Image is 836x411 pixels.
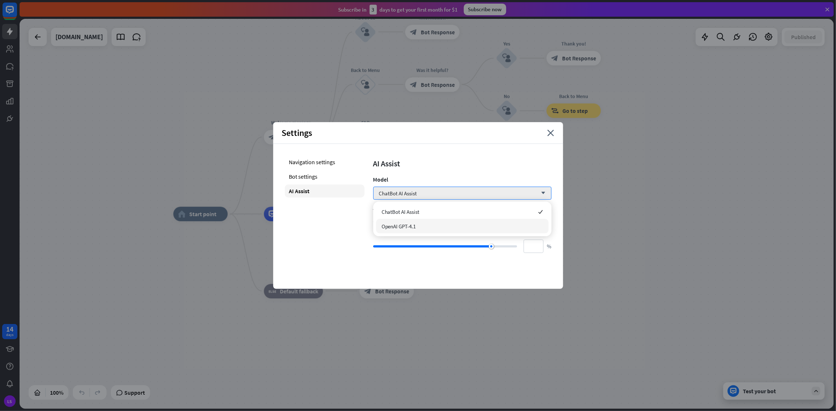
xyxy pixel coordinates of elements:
[502,54,511,63] i: block_user_input
[6,326,13,332] div: 14
[282,127,312,138] span: Settings
[2,324,17,339] a: 14 days
[382,208,420,215] span: ChatBot AI Assist
[344,66,387,74] div: Back to Menu
[55,28,103,46] div: landmarksurfaces.com
[548,130,554,136] i: close
[541,93,606,100] div: Back to Menu
[410,28,417,36] i: block_bot_response
[285,170,365,183] div: Bot settings
[370,5,377,14] div: 3
[285,155,365,169] div: Navigation settings
[375,287,409,295] span: Bot Response
[743,387,808,395] div: Test your bot
[373,176,552,183] div: Model
[338,5,458,14] div: Subscribe in days to get your first month for $1
[4,395,16,407] div: LS
[189,211,216,218] span: Start point
[502,107,511,115] i: block_user_input
[344,14,387,21] div: About us
[258,119,324,126] div: Welcome message
[400,7,465,21] div: Provide company information
[400,66,465,74] div: Was it helpful?
[551,55,558,62] i: block_bot_response
[421,81,455,88] span: Bot Response
[382,223,416,230] span: OpenAI GPT-4.1
[464,4,506,15] div: Subscribe now
[538,209,543,214] i: checked
[485,40,528,47] div: Yes
[373,158,552,169] div: AI Assist
[124,387,145,398] span: Support
[785,30,822,43] button: Published
[562,55,596,62] span: Bot Response
[547,243,552,250] span: %
[269,287,276,295] i: block_fallback
[410,81,417,88] i: block_bot_response
[285,184,365,198] div: AI Assist
[551,107,559,115] i: block_goto
[421,28,455,36] span: Bot Response
[48,387,66,398] div: 100%
[344,119,387,126] div: FAQ
[6,332,13,337] div: days
[538,191,546,195] i: arrow_down
[361,80,370,89] i: block_user_input
[485,93,528,100] div: No
[280,287,318,295] span: Default fallback
[361,28,370,36] i: block_user_input
[6,3,28,25] button: Open LiveChat chat widget
[379,190,417,197] span: ChatBot AI Assist
[269,133,276,141] i: block_bot_response
[364,287,371,295] i: block_bot_response
[178,211,186,218] i: home_2
[562,107,588,115] span: Go to step
[541,40,606,47] div: Thank you!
